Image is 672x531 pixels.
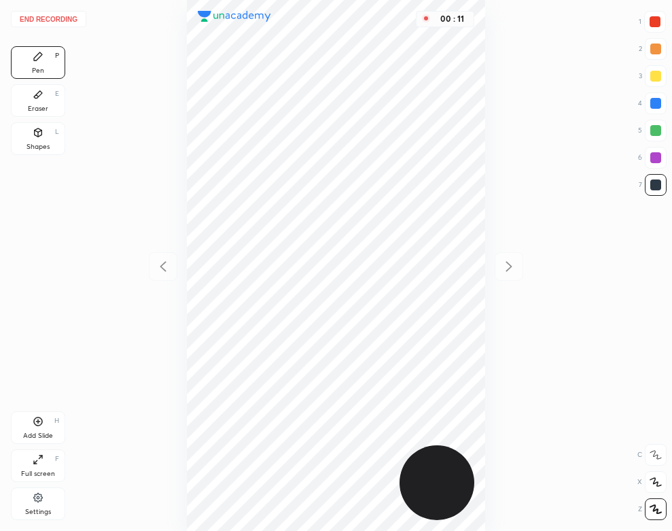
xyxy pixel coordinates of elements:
[21,470,55,477] div: Full screen
[54,417,59,424] div: H
[638,498,667,520] div: Z
[638,120,667,141] div: 5
[26,143,50,150] div: Shapes
[25,509,51,515] div: Settings
[11,11,86,27] button: End recording
[55,90,59,97] div: E
[639,38,667,60] div: 2
[32,67,44,74] div: Pen
[23,432,53,439] div: Add Slide
[436,14,468,24] div: 00 : 11
[55,52,59,59] div: P
[637,471,667,493] div: X
[639,174,667,196] div: 7
[639,11,666,33] div: 1
[638,92,667,114] div: 4
[55,456,59,462] div: F
[639,65,667,87] div: 3
[638,147,667,169] div: 6
[28,105,48,112] div: Eraser
[198,11,271,22] img: logo.38c385cc.svg
[55,129,59,135] div: L
[637,444,667,466] div: C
